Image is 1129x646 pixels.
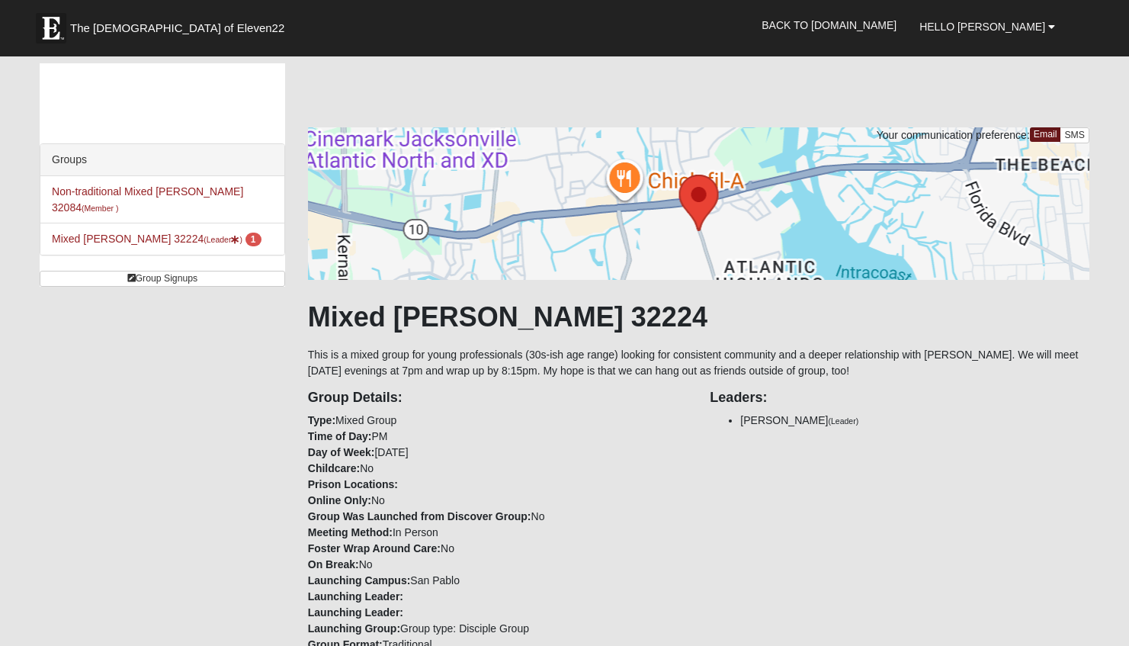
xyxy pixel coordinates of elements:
[877,129,1030,141] span: Your communication preference:
[308,510,531,522] strong: Group Was Launched from Discover Group:
[28,5,333,43] a: The [DEMOGRAPHIC_DATA] of Eleven22
[308,590,403,603] strong: Launching Leader:
[710,390,1089,407] h4: Leaders:
[308,606,403,619] strong: Launching Leader:
[52,185,243,214] a: Non-traditional Mixed [PERSON_NAME] 32084(Member )
[40,271,285,287] a: Group Signups
[245,233,261,246] span: number of pending members
[829,416,859,426] small: (Leader)
[40,144,284,176] div: Groups
[308,446,375,458] strong: Day of Week:
[908,8,1066,46] a: Hello [PERSON_NAME]
[70,21,284,36] span: The [DEMOGRAPHIC_DATA] of Eleven22
[52,233,261,245] a: Mixed [PERSON_NAME] 32224(Leader) 1
[308,430,372,442] strong: Time of Day:
[1060,127,1089,143] a: SMS
[308,494,371,506] strong: Online Only:
[82,204,118,213] small: (Member )
[308,462,360,474] strong: Childcare:
[36,13,66,43] img: Eleven22 logo
[308,414,335,426] strong: Type:
[308,558,359,570] strong: On Break:
[308,390,688,407] h4: Group Details:
[1030,127,1061,142] a: Email
[308,542,441,554] strong: Foster Wrap Around Care:
[308,574,411,587] strong: Launching Campus:
[204,235,242,244] small: (Leader )
[308,526,393,538] strong: Meeting Method:
[308,478,398,490] strong: Prison Locations:
[740,413,1089,429] li: [PERSON_NAME]
[919,21,1045,33] span: Hello [PERSON_NAME]
[308,301,1089,333] h1: Mixed [PERSON_NAME] 32224
[750,6,908,44] a: Back to [DOMAIN_NAME]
